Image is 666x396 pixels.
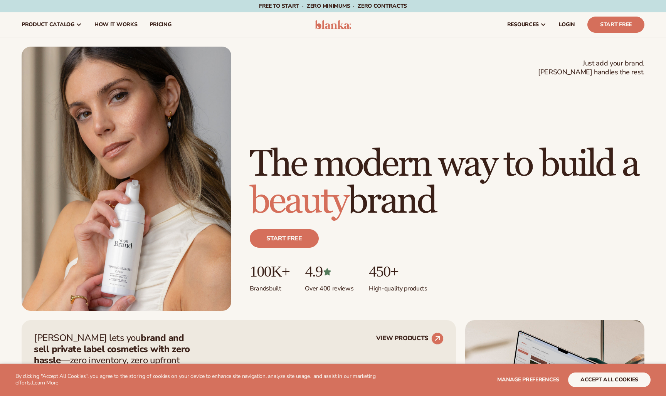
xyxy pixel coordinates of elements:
[587,17,644,33] a: Start Free
[369,263,427,280] p: 450+
[250,179,348,224] span: beauty
[568,373,651,387] button: accept all cookies
[250,280,289,293] p: Brands built
[15,373,395,386] p: By clicking "Accept All Cookies", you agree to the storing of cookies on your device to enhance s...
[497,373,559,387] button: Manage preferences
[501,12,553,37] a: resources
[559,22,575,28] span: LOGIN
[250,229,319,248] a: Start free
[15,12,88,37] a: product catalog
[507,22,539,28] span: resources
[305,263,353,280] p: 4.9
[32,379,58,386] a: Learn More
[305,280,353,293] p: Over 400 reviews
[497,376,559,383] span: Manage preferences
[250,263,289,280] p: 100K+
[22,22,74,28] span: product catalog
[22,47,231,311] img: Female holding tanning mousse.
[369,280,427,293] p: High-quality products
[88,12,144,37] a: How It Works
[34,332,200,377] p: [PERSON_NAME] lets you —zero inventory, zero upfront costs, and we handle fulfillment for you.
[376,332,444,345] a: VIEW PRODUCTS
[250,146,644,220] h1: The modern way to build a brand
[259,2,407,10] span: Free to start · ZERO minimums · ZERO contracts
[538,59,644,77] span: Just add your brand. [PERSON_NAME] handles the rest.
[315,20,351,29] img: logo
[150,22,171,28] span: pricing
[94,22,138,28] span: How It Works
[34,332,190,366] strong: brand and sell private label cosmetics with zero hassle
[143,12,177,37] a: pricing
[553,12,581,37] a: LOGIN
